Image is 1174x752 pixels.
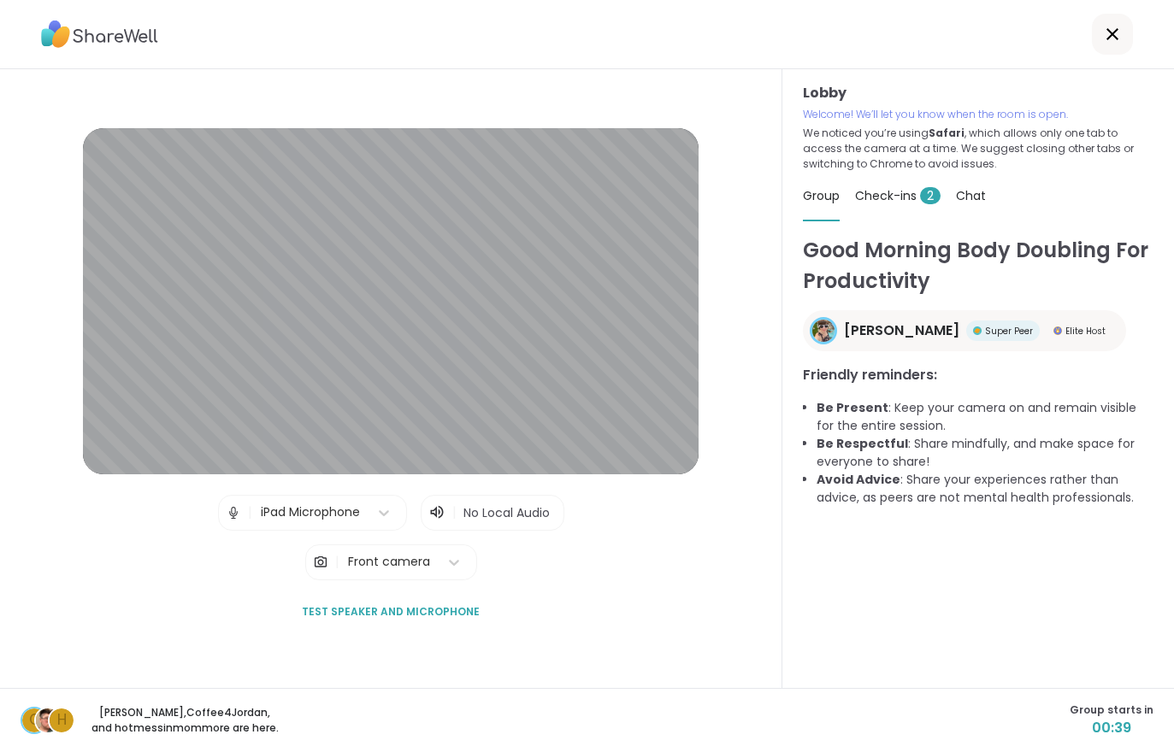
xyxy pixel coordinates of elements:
[57,709,67,731] span: h
[313,545,328,579] img: Camera
[803,365,1153,385] h3: Friendly reminders:
[1070,702,1153,718] span: Group starts in
[817,471,1153,507] li: : Share your experiences rather than advice, as peers are not mental health professionals.
[803,107,1153,122] p: Welcome! We’ll let you know when the room is open.
[1070,718,1153,738] span: 00:39
[929,126,965,140] b: Safari
[817,399,1153,435] li: : Keep your camera on and remain visible for the entire session.
[844,320,959,341] span: [PERSON_NAME]
[261,503,360,521] div: iPad Microphone
[812,320,835,342] img: Adrienne_QueenOfTheDawn
[41,15,158,54] img: ShareWell Logo
[817,471,900,488] b: Avoid Advice
[803,83,1153,103] h3: Lobby
[36,708,60,732] img: Coffee4Jordan
[302,604,480,620] span: Test speaker and microphone
[985,325,1033,338] span: Super Peer
[348,553,430,571] div: Front camera
[295,594,487,630] button: Test speaker and microphone
[803,310,1126,351] a: Adrienne_QueenOfTheDawn[PERSON_NAME]Super PeerSuper PeerElite HostElite Host
[956,187,986,204] span: Chat
[248,496,252,530] span: |
[89,705,280,736] p: [PERSON_NAME] , Coffee4Jordan , and hotmessinmom more are here.
[817,435,1153,471] li: : Share mindfully, and make space for everyone to share!
[920,187,941,204] span: 2
[803,235,1153,297] h1: Good Morning Body Doubling For Productivity
[226,496,241,530] img: Microphone
[452,502,457,523] span: |
[29,709,40,731] span: C
[817,399,888,416] b: Be Present
[1053,326,1062,335] img: Elite Host
[855,187,941,204] span: Check-ins
[817,435,908,452] b: Be Respectful
[335,545,339,579] span: |
[973,326,982,335] img: Super Peer
[803,126,1153,172] p: We noticed you’re using , which allows only one tab to access the camera at a time. We suggest cl...
[463,504,550,521] span: No Local Audio
[1065,325,1106,338] span: Elite Host
[803,187,840,204] span: Group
